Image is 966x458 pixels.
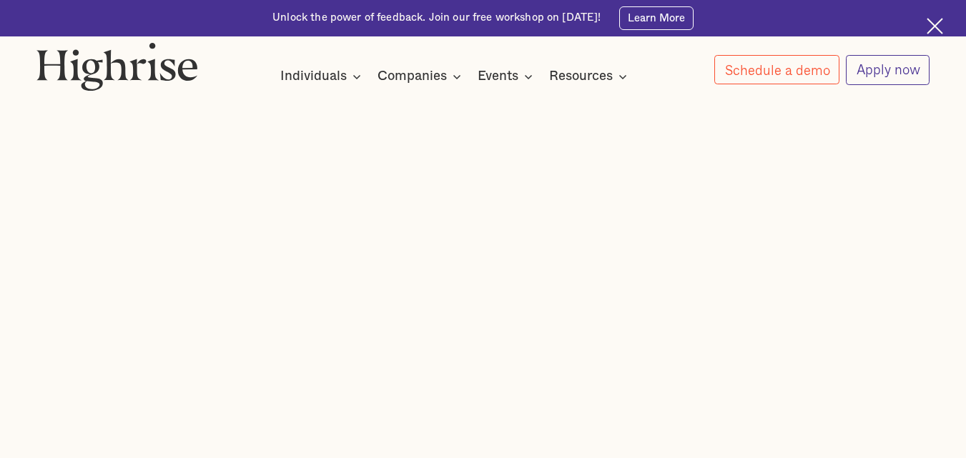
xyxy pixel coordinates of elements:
div: Resources [549,68,613,85]
img: Cross icon [927,18,943,34]
a: Schedule a demo [714,55,840,84]
a: Apply now [846,55,930,85]
div: Events [478,68,537,85]
div: Individuals [280,68,365,85]
img: Highrise logo [36,42,198,91]
div: Events [478,68,518,85]
div: Resources [549,68,631,85]
div: Companies [378,68,465,85]
a: Learn More [619,6,694,30]
div: Unlock the power of feedback. Join our free workshop on [DATE]! [272,11,601,25]
div: Individuals [280,68,347,85]
div: Companies [378,68,447,85]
